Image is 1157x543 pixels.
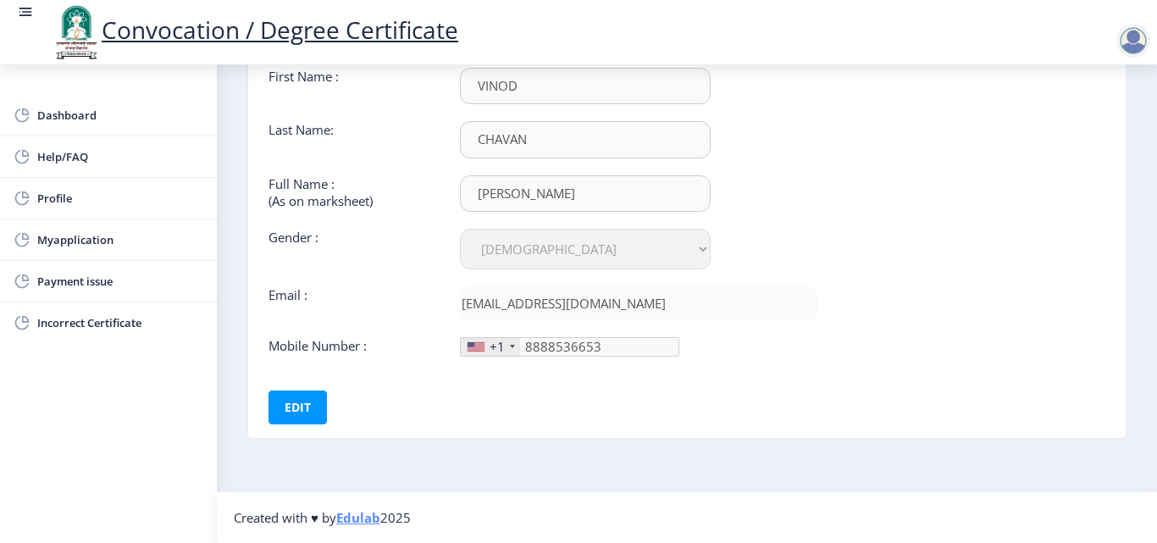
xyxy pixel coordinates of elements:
a: Edulab [336,509,380,526]
div: First Name : [256,68,447,104]
span: Myapplication [37,230,203,250]
span: Payment issue [37,271,203,291]
div: United States: +1 [461,338,520,356]
span: Help/FAQ [37,147,203,167]
div: Full Name : (As on marksheet) [256,175,447,212]
div: Last Name: [256,121,447,158]
div: Email : [256,286,447,320]
img: logo [51,3,102,61]
input: Mobile No [460,337,679,357]
div: Mobile Number : [256,337,447,357]
span: Dashboard [37,105,203,125]
span: Incorrect Certificate [37,313,203,333]
a: Convocation / Degree Certificate [51,14,458,46]
span: Profile [37,188,203,208]
span: Created with ♥ by 2025 [234,509,411,526]
div: +1 [490,338,505,355]
button: Edit [268,391,327,424]
div: Gender : [256,229,447,269]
